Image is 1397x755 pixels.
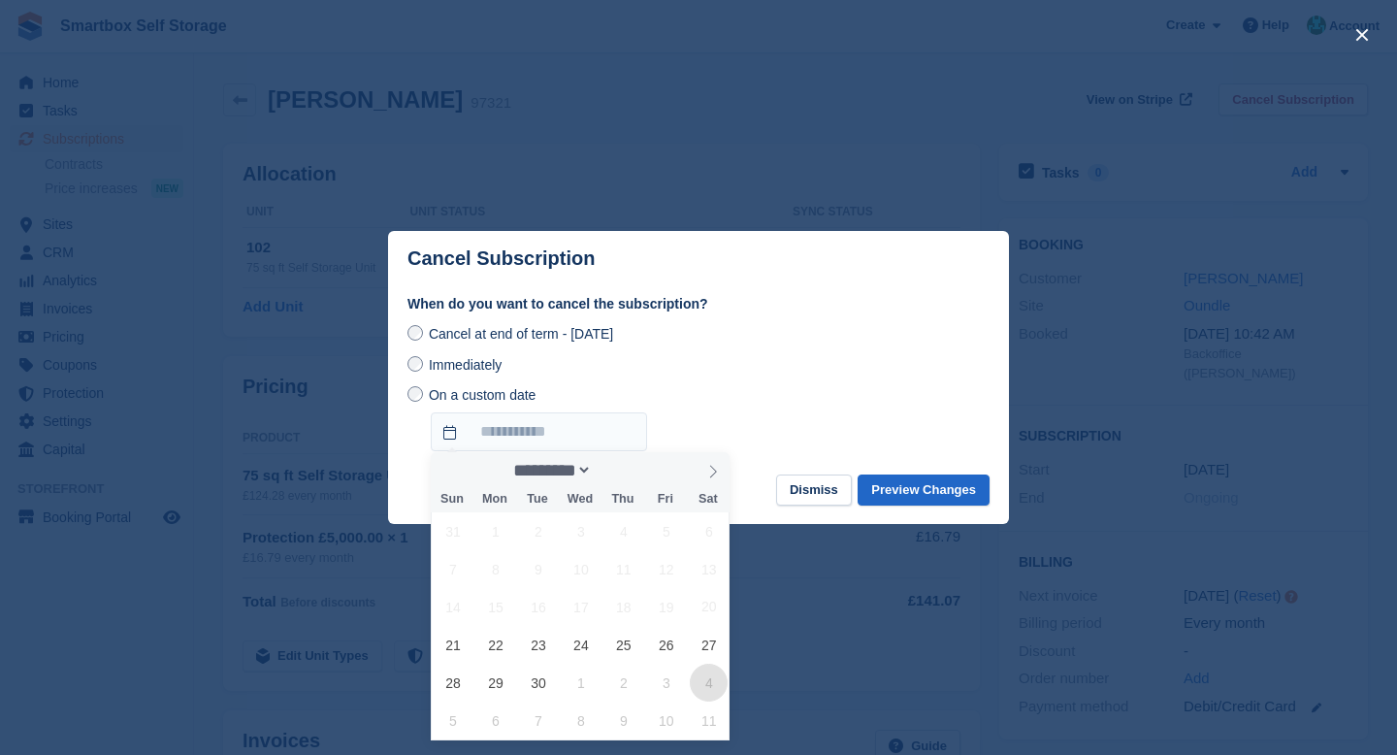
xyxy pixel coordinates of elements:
span: September 13, 2025 [690,550,728,588]
span: October 3, 2025 [647,664,685,702]
span: September 30, 2025 [519,664,557,702]
span: September 6, 2025 [690,512,728,550]
span: Fri [644,493,687,506]
span: September 14, 2025 [434,588,471,626]
input: Immediately [407,356,423,372]
span: October 6, 2025 [476,702,514,739]
button: Preview Changes [858,475,990,507]
span: September 19, 2025 [647,588,685,626]
span: Immediately [429,357,502,373]
span: Thu [601,493,644,506]
span: October 10, 2025 [647,702,685,739]
span: August 31, 2025 [434,512,471,550]
label: When do you want to cancel the subscription? [407,294,990,314]
span: Sat [687,493,730,506]
button: Dismiss [776,475,852,507]
span: September 8, 2025 [476,550,514,588]
span: September 12, 2025 [647,550,685,588]
span: October 5, 2025 [434,702,471,739]
span: September 15, 2025 [476,588,514,626]
span: September 4, 2025 [604,512,642,550]
p: Cancel Subscription [407,247,595,270]
span: September 21, 2025 [434,626,471,664]
span: Wed [559,493,601,506]
span: September 17, 2025 [562,588,600,626]
span: October 2, 2025 [604,664,642,702]
input: Year [592,460,653,480]
span: September 2, 2025 [519,512,557,550]
span: October 4, 2025 [690,664,728,702]
input: Cancel at end of term - [DATE] [407,325,423,341]
span: September 5, 2025 [647,512,685,550]
span: Sun [431,493,473,506]
span: September 22, 2025 [476,626,514,664]
span: September 7, 2025 [434,550,471,588]
span: October 1, 2025 [562,664,600,702]
span: September 24, 2025 [562,626,600,664]
span: On a custom date [429,387,536,403]
span: September 3, 2025 [562,512,600,550]
span: October 11, 2025 [690,702,728,739]
input: On a custom date [407,386,423,402]
span: Cancel at end of term - [DATE] [429,326,613,342]
span: September 10, 2025 [562,550,600,588]
span: Tue [516,493,559,506]
span: September 1, 2025 [476,512,514,550]
span: September 11, 2025 [604,550,642,588]
span: September 23, 2025 [519,626,557,664]
span: September 26, 2025 [647,626,685,664]
span: September 9, 2025 [519,550,557,588]
input: On a custom date [431,412,647,451]
span: October 8, 2025 [562,702,600,739]
span: Mon [473,493,516,506]
span: September 25, 2025 [604,626,642,664]
span: September 18, 2025 [604,588,642,626]
span: September 28, 2025 [434,664,471,702]
span: September 20, 2025 [690,588,728,626]
span: September 29, 2025 [476,664,514,702]
select: Month [507,460,593,480]
button: close [1347,19,1378,50]
span: September 27, 2025 [690,626,728,664]
span: September 16, 2025 [519,588,557,626]
span: October 7, 2025 [519,702,557,739]
span: October 9, 2025 [604,702,642,739]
